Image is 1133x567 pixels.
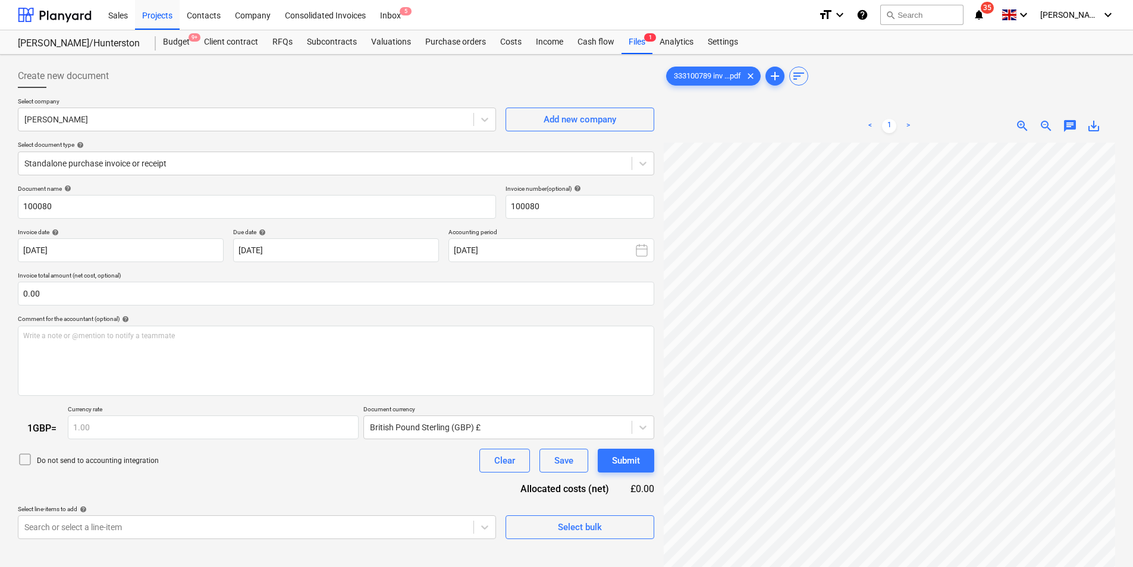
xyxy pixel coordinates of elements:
[628,482,654,496] div: £0.00
[558,519,602,535] div: Select bulk
[1087,119,1101,133] span: save_alt
[156,30,197,54] a: Budget9+
[448,238,654,262] button: [DATE]
[570,30,622,54] a: Cash flow
[1039,119,1053,133] span: zoom_out
[644,33,656,42] span: 1
[1063,119,1077,133] span: chat
[18,315,654,323] div: Comment for the accountant (optional)
[18,141,654,149] div: Select document type
[400,7,412,15] span: 5
[62,185,71,192] span: help
[598,449,654,472] button: Submit
[265,30,300,54] a: RFQs
[622,30,652,54] div: Files
[418,30,493,54] a: Purchase orders
[18,228,224,236] div: Invoice date
[189,33,200,42] span: 9+
[1040,10,1100,20] span: [PERSON_NAME]
[74,141,84,149] span: help
[539,449,588,472] button: Save
[156,30,197,54] div: Budget
[666,67,761,86] div: 333100789 inv ...pdf
[856,8,868,22] i: Knowledge base
[506,195,654,219] input: Invoice number
[612,453,640,468] div: Submit
[18,505,496,513] div: Select line-items to add
[18,423,68,434] div: 1 GBP =
[363,405,654,415] p: Document currency
[18,272,654,282] p: Invoice total amount (net cost, optional)
[886,10,895,20] span: search
[448,228,654,238] p: Accounting period
[544,112,616,127] div: Add new company
[18,69,109,83] span: Create new document
[1101,8,1115,22] i: keyboard_arrow_down
[622,30,652,54] a: Files1
[18,282,654,305] input: Invoice total amount (net cost, optional)
[981,2,994,14] span: 35
[120,316,129,323] span: help
[792,69,806,83] span: sort
[882,119,896,133] a: Page 1 is your current page
[37,456,159,466] p: Do not send to accounting integration
[18,195,496,219] input: Document name
[77,506,87,513] span: help
[479,449,530,472] button: Clear
[68,405,359,415] p: Currency rate
[233,228,439,236] div: Due date
[493,30,529,54] a: Costs
[233,238,439,262] input: Due date not specified
[506,108,654,131] button: Add new company
[880,5,963,25] button: Search
[300,30,364,54] a: Subcontracts
[743,69,758,83] span: clear
[818,8,833,22] i: format_size
[494,453,515,468] div: Clear
[18,97,496,108] p: Select company
[973,8,985,22] i: notifications
[18,185,496,193] div: Document name
[18,37,142,50] div: [PERSON_NAME]/Hunterston
[901,119,915,133] a: Next page
[506,515,654,539] button: Select bulk
[667,72,748,81] span: 333100789 inv ...pdf
[652,30,701,54] a: Analytics
[500,482,628,496] div: Allocated costs (net)
[49,229,59,236] span: help
[701,30,745,54] a: Settings
[572,185,581,192] span: help
[529,30,570,54] a: Income
[256,229,266,236] span: help
[1015,119,1030,133] span: zoom_in
[506,185,654,193] div: Invoice number (optional)
[197,30,265,54] a: Client contract
[1016,8,1031,22] i: keyboard_arrow_down
[863,119,877,133] a: Previous page
[364,30,418,54] a: Valuations
[768,69,782,83] span: add
[1074,510,1133,567] iframe: Chat Widget
[833,8,847,22] i: keyboard_arrow_down
[554,453,573,468] div: Save
[18,238,224,262] input: Invoice date not specified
